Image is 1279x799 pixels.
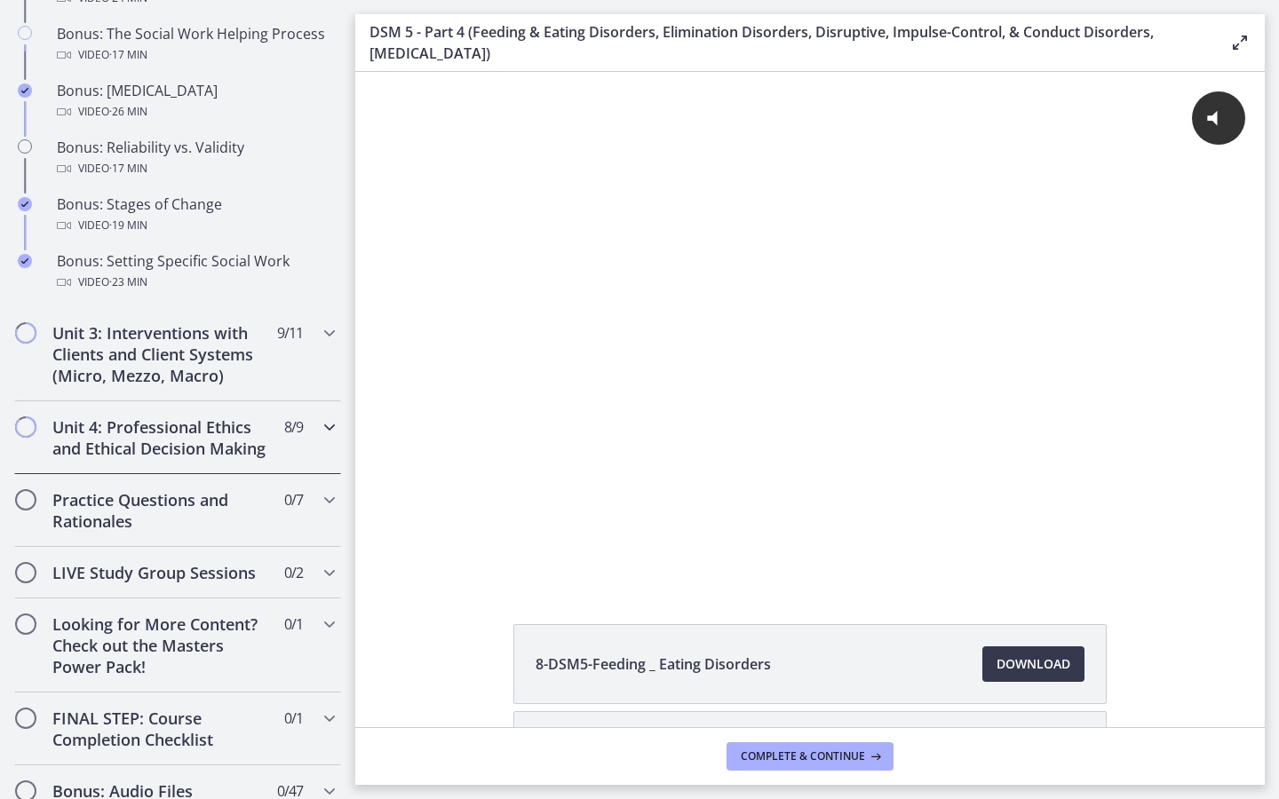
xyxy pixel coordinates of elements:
[18,254,32,268] i: Completed
[57,44,334,66] div: Video
[52,562,269,583] h2: LIVE Study Group Sessions
[57,23,334,66] div: Bonus: The Social Work Helping Process
[52,708,269,750] h2: FINAL STEP: Course Completion Checklist
[284,613,303,635] span: 0 / 1
[284,416,303,438] span: 8 / 9
[52,613,269,677] h2: Looking for More Content? Check out the Masters Power Pack!
[57,158,334,179] div: Video
[18,197,32,211] i: Completed
[369,21,1201,64] h3: DSM 5 - Part 4 (Feeding & Eating Disorders, Elimination Disorders, Disruptive, Impulse-Control, &...
[355,72,1265,583] iframe: Video Lesson
[57,194,334,236] div: Bonus: Stages of Change
[109,215,147,236] span: · 19 min
[284,489,303,510] span: 0 / 7
[277,322,303,344] span: 9 / 11
[52,416,269,459] h2: Unit 4: Professional Ethics and Ethical Decision Making
[57,250,334,293] div: Bonus: Setting Specific Social Work
[109,272,147,293] span: · 23 min
[57,215,334,236] div: Video
[982,646,1084,682] a: Download
[284,562,303,583] span: 0 / 2
[52,489,269,532] h2: Practice Questions and Rationales
[109,44,147,66] span: · 17 min
[727,742,894,771] button: Complete & continue
[284,708,303,729] span: 0 / 1
[57,101,334,123] div: Video
[52,322,269,386] h2: Unit 3: Interventions with Clients and Client Systems (Micro, Mezzo, Macro)
[57,137,334,179] div: Bonus: Reliability vs. Validity
[18,83,32,98] i: Completed
[997,653,1070,675] span: Download
[741,749,865,763] span: Complete & continue
[109,101,147,123] span: · 26 min
[109,158,147,179] span: · 17 min
[57,272,334,293] div: Video
[57,80,334,123] div: Bonus: [MEDICAL_DATA]
[536,653,771,675] span: 8-DSM5-Feeding _ Eating Disorders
